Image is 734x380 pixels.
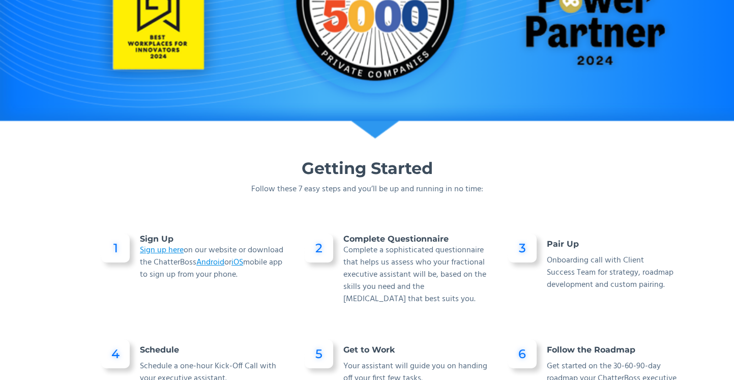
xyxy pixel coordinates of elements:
p: on our website or download the ChatterBoss or mobile app to sign up from your phone. [140,244,284,281]
iframe: Drift Widget Chat Controller [683,329,722,368]
strong: Getting Started [302,158,433,178]
h5: Get to Work [343,345,488,355]
div: 3 [519,243,526,253]
p: Complete a sophisticated questionnaire that helps us assess who your fractional executive assista... [343,244,488,305]
h5: Sign Up [140,234,284,244]
a: Sign up here [140,244,184,257]
p: Follow these 7 easy steps and you’ll be up and running in no time: [251,183,483,195]
div: 4 [111,349,120,359]
a: Android [196,256,224,269]
p: Onboarding call with Client Success Team for strategy, roadmap development and custom pairing. [547,254,691,291]
div: 6 [518,349,526,359]
h5: Follow the Roadmap [547,345,691,355]
div: 1 [113,243,118,253]
div: 2 [315,243,322,253]
h5: Schedule [140,345,284,355]
strong: Complete Questionnaire [343,234,449,244]
h5: Pair Up [547,239,691,249]
a: iOS [231,256,243,269]
div: 5 [315,349,322,359]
